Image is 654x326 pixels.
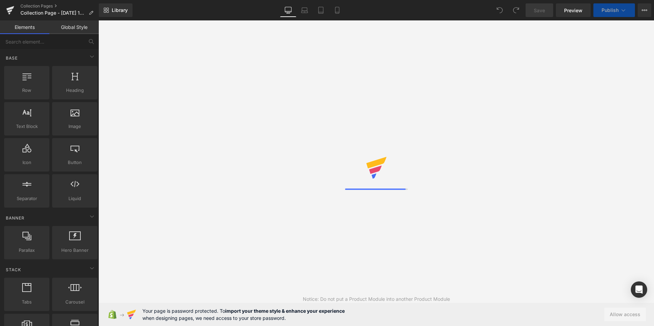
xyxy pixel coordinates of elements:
button: Allow access [604,308,646,321]
a: Desktop [280,3,296,17]
strong: import your theme style & enhance your experience [225,308,345,314]
a: Preview [556,3,591,17]
span: Text Block [6,123,47,130]
a: New Library [99,3,133,17]
button: Undo [493,3,507,17]
span: Stack [5,266,22,273]
a: Global Style [49,20,99,34]
span: Save [534,7,545,14]
span: Icon [6,159,47,166]
button: Redo [509,3,523,17]
a: Laptop [296,3,313,17]
span: Banner [5,215,25,221]
span: Parallax [6,247,47,254]
span: Publish [602,7,619,13]
div: Notice: Do not put a Product Module into another Product Module [303,295,450,303]
span: Hero Banner [54,247,95,254]
span: Preview [564,7,582,14]
span: Tabs [6,298,47,306]
span: Liquid [54,195,95,202]
button: Publish [593,3,635,17]
span: Row [6,87,47,94]
span: Carousel [54,298,95,306]
span: Separator [6,195,47,202]
span: Button [54,159,95,166]
a: Tablet [313,3,329,17]
button: More [638,3,651,17]
span: Library [112,7,128,13]
span: Image [54,123,95,130]
a: Collection Pages [20,3,99,9]
span: Your page is password protected. To when designing pages, we need access to your store password. [142,307,345,322]
span: Collection Page - [DATE] 15:43:20 [20,10,86,16]
span: Base [5,55,18,61]
a: Mobile [329,3,345,17]
div: Open Intercom Messenger [631,281,647,298]
span: Heading [54,87,95,94]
